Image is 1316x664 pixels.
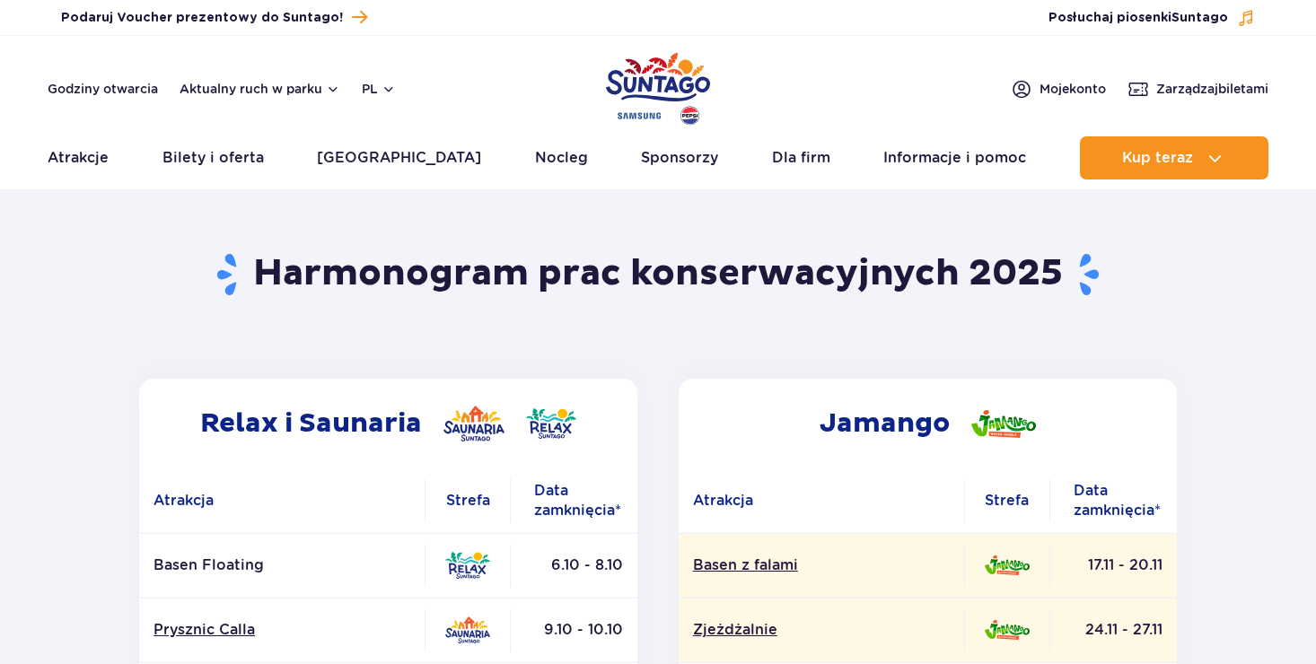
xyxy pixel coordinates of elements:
h2: Relax i Saunaria [139,379,637,468]
button: pl [362,80,396,98]
img: Jamango [985,620,1030,640]
span: Suntago [1171,12,1228,24]
img: Jamango [985,555,1030,575]
a: Basen z falami [693,555,950,575]
th: Atrakcja [679,468,964,533]
th: Strefa [425,468,511,533]
button: Kup teraz [1080,136,1268,179]
img: Saunaria [445,616,490,642]
td: 9.10 - 10.10 [511,598,637,662]
a: Sponsorzy [641,136,718,179]
span: Kup teraz [1122,150,1193,166]
button: Aktualny ruch w parku [180,82,340,96]
a: Nocleg [535,136,588,179]
a: Zarządzajbiletami [1127,78,1268,100]
a: Godziny otwarcia [48,80,158,98]
button: Posłuchaj piosenkiSuntago [1048,9,1255,27]
th: Data zamknięcia* [511,468,637,533]
th: Atrakcja [139,468,425,533]
th: Strefa [964,468,1050,533]
td: 6.10 - 8.10 [511,533,637,598]
img: Saunaria [443,406,504,441]
img: Relax [526,408,576,439]
p: Basen Floating [154,555,410,575]
a: Prysznic Calla [154,620,410,640]
img: Relax [445,552,490,579]
a: Podaruj Voucher prezentowy do Suntago! [61,5,367,30]
a: Park of Poland [606,45,710,127]
h2: Jamango [679,379,1177,468]
a: Bilety i oferta [162,136,264,179]
a: Atrakcje [48,136,109,179]
a: Informacje i pomoc [883,136,1026,179]
span: Zarządzaj biletami [1156,80,1268,98]
h1: Harmonogram prac konserwacyjnych 2025 [133,251,1184,298]
td: 24.11 - 27.11 [1050,598,1177,662]
img: Jamango [971,410,1036,438]
a: Dla firm [772,136,830,179]
span: Moje konto [1040,80,1106,98]
td: 17.11 - 20.11 [1050,533,1177,598]
a: [GEOGRAPHIC_DATA] [317,136,481,179]
th: Data zamknięcia* [1050,468,1177,533]
a: Mojekonto [1011,78,1106,100]
span: Posłuchaj piosenki [1048,9,1228,27]
span: Podaruj Voucher prezentowy do Suntago! [61,9,343,27]
a: Zjeżdżalnie [693,620,950,640]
